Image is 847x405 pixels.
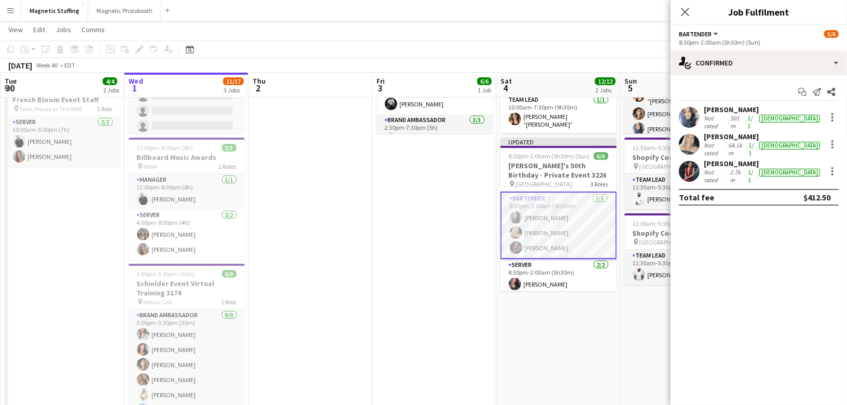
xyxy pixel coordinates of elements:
span: [GEOGRAPHIC_DATA] [640,238,697,246]
h3: Shopify Coordinator [624,153,741,162]
span: Edit [33,25,45,34]
app-job-card: 11:30am-5:30pm (6h)1/1Shopify Coordinator [GEOGRAPHIC_DATA]1 RoleTeam Lead1/111:30am-5:30pm (6h)[... [624,213,741,285]
div: Total fee [679,192,714,203]
span: 5/6 [824,30,839,38]
app-card-role: Brand Ambassador3/32:30pm-7:30pm (5h) [377,114,493,180]
h3: Billboard Music Awards [129,153,245,162]
app-card-role: Server2/24:00pm-8:00pm (4h)[PERSON_NAME][PERSON_NAME] [129,209,245,260]
div: [DATE] [8,60,32,71]
div: Not rated [704,168,728,184]
app-card-role: Server2/210:00am-5:00pm (7h)[PERSON_NAME][PERSON_NAME] [5,116,121,167]
app-card-role: Team Lead1/111:30am-5:30pm (6h)[PERSON_NAME] [624,250,741,285]
a: View [4,23,27,36]
span: 1 Role [98,105,113,113]
app-job-card: 12:00pm-8:00pm (8h)3/3Billboard Music Awards Rebel2 RolesManager1/112:00pm-8:00pm (8h)[PERSON_NAM... [129,138,245,260]
app-card-role: Team Lead1/111:30am-5:30pm (6h)[PERSON_NAME] [624,174,741,209]
h3: Schinlder Event Virtual Training 3174 [129,279,245,298]
span: 30 [3,82,17,94]
span: 8/8 [222,270,237,278]
app-card-role: Team Lead1/110:00am-7:30pm (9h30m)[PERSON_NAME] “[PERSON_NAME]” [PERSON_NAME] [501,94,617,132]
app-job-card: 10:00am-5:00pm (7h)2/2French Bloom Event Staff Tonic House at The Well1 RoleServer2/210:00am-5:00... [5,80,121,167]
app-skills-label: 1/1 [748,168,753,184]
span: 6/6 [477,77,492,85]
div: Confirmed [671,50,847,75]
div: 64.1km [726,141,746,157]
div: 501m [728,114,745,130]
span: Wed [129,76,143,86]
span: 1 Role [221,298,237,306]
div: EDT [64,61,75,69]
div: $412.50 [803,192,830,203]
span: 1 [127,82,143,94]
div: 2 Jobs [103,86,119,94]
span: 11:30am-5:30pm (6h) [633,144,690,152]
span: 11:30am-5:30pm (6h) [633,220,690,227]
h3: [PERSON_NAME]'s 50th Birthday - Private Event 3226 [501,161,617,180]
span: 8:30pm-2:00am (5h30m) (Sun) [509,152,590,160]
span: Virtual Call [144,298,173,306]
app-job-card: Updated8:30pm-2:00am (5h30m) (Sun)6/6[PERSON_NAME]'s 50th Birthday - Private Event 3226 [GEOGRAPH... [501,138,617,291]
div: 8:30pm-2:00am (5h30m) (Sun) [679,38,839,46]
span: Comms [81,25,105,34]
button: Magnetic Photobooth [88,1,161,21]
span: Bartender [679,30,712,38]
div: 1 Job [478,86,491,94]
a: Comms [77,23,109,36]
div: [PERSON_NAME] [704,159,822,168]
span: Thu [253,76,266,86]
span: 6/6 [594,152,608,160]
a: Edit [29,23,49,36]
app-skills-label: 1/1 [748,141,754,157]
div: 2 Jobs [595,86,615,94]
span: Tue [5,76,17,86]
span: Sat [501,76,512,86]
div: [PERSON_NAME] [704,105,822,114]
app-job-card: 11:30am-5:30pm (6h)1/1Shopify Coordinator [GEOGRAPHIC_DATA]1 RoleTeam Lead1/111:30am-5:30pm (6h)[... [624,138,741,209]
div: Not rated [704,114,728,130]
div: Updated [501,138,617,146]
div: [DEMOGRAPHIC_DATA] [759,142,820,150]
span: 11/17 [223,77,244,85]
app-skills-label: 1/1 [748,114,753,130]
span: 3 Roles [591,180,608,188]
app-card-role: Server2/28:30pm-2:00am (5h30m)[PERSON_NAME] [501,259,617,309]
span: Sun [624,76,637,86]
span: Fri [377,76,385,86]
h3: French Bloom Event Staff [5,95,121,104]
span: View [8,25,23,34]
span: 2 Roles [219,163,237,170]
h3: Job Fulfilment [671,5,847,19]
div: [DEMOGRAPHIC_DATA] [759,169,820,177]
span: 3/3 [222,144,237,152]
span: 4/4 [103,77,117,85]
div: [DEMOGRAPHIC_DATA] [759,115,820,123]
span: 5 [623,82,637,94]
span: Week 40 [34,61,60,69]
span: [GEOGRAPHIC_DATA] [640,163,697,170]
span: [GEOGRAPHIC_DATA] [516,180,573,188]
button: Bartender [679,30,720,38]
span: 2 [251,82,266,94]
span: 3 [375,82,385,94]
h3: Shopify Coordinator [624,228,741,238]
a: Jobs [51,23,75,36]
div: 2.7km [728,168,746,184]
app-card-role: Manager1/112:00pm-8:00pm (8h)[PERSON_NAME] [129,174,245,209]
div: 3 Jobs [224,86,243,94]
span: 12:00pm-8:00pm (8h) [137,144,193,152]
span: Jobs [55,25,71,34]
span: 4 [499,82,512,94]
div: Not rated [704,141,726,157]
span: 3:00pm-3:30pm (30m) [137,270,196,278]
app-card-role: Bartender3/38:30pm-2:00am (5h30m)[PERSON_NAME][PERSON_NAME][PERSON_NAME] [501,192,617,259]
div: [PERSON_NAME] [704,132,822,141]
span: 12/12 [595,77,616,85]
button: Magnetic Staffing [21,1,88,21]
span: Rebel [144,163,158,170]
span: Tonic House at The Well [20,105,82,113]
